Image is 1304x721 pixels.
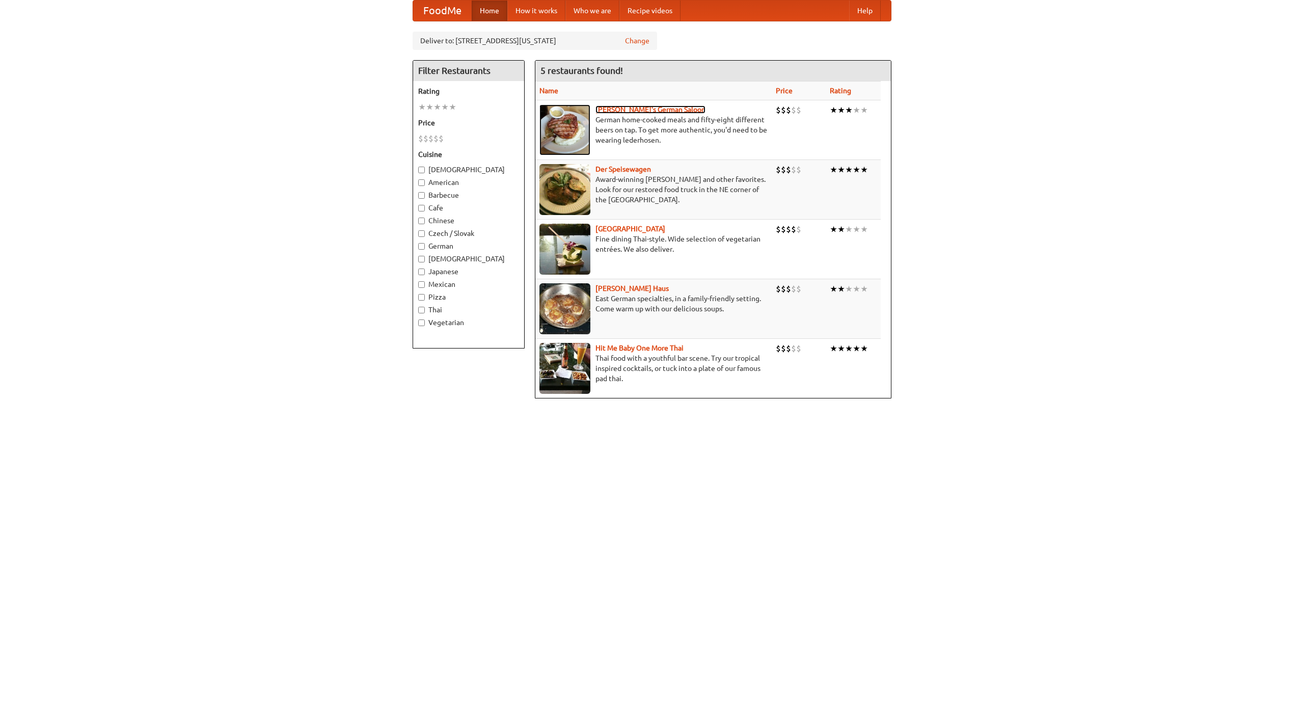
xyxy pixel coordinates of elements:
li: ★ [837,104,845,116]
li: $ [796,104,801,116]
p: Fine dining Thai-style. Wide selection of vegetarian entrées. We also deliver. [539,234,768,254]
li: ★ [837,343,845,354]
input: Japanese [418,269,425,275]
h5: Cuisine [418,149,519,159]
p: Award-winning [PERSON_NAME] and other favorites. Look for our restored food truck in the NE corne... [539,174,768,205]
label: [DEMOGRAPHIC_DATA] [418,165,519,175]
input: German [418,243,425,250]
li: $ [433,133,439,144]
label: Barbecue [418,190,519,200]
li: ★ [860,343,868,354]
label: Chinese [418,216,519,226]
a: Hit Me Baby One More Thai [595,344,684,352]
input: Vegetarian [418,319,425,326]
label: American [418,177,519,188]
li: $ [796,224,801,235]
input: American [418,179,425,186]
div: Deliver to: [STREET_ADDRESS][US_STATE] [413,32,657,50]
li: ★ [830,343,837,354]
a: Rating [830,87,851,95]
li: $ [791,283,796,295]
p: German home-cooked meals and fifty-eight different beers on tap. To get more authentic, you'd nee... [539,115,768,145]
li: $ [786,283,791,295]
p: Thai food with a youthful bar scene. Try our tropical inspired cocktails, or tuck into a plate of... [539,353,768,384]
li: ★ [837,224,845,235]
label: Japanese [418,266,519,277]
a: Recipe videos [619,1,681,21]
li: ★ [845,283,853,295]
li: $ [428,133,433,144]
b: Der Speisewagen [595,165,651,173]
li: $ [423,133,428,144]
li: $ [781,283,786,295]
li: $ [781,104,786,116]
li: ★ [845,224,853,235]
input: Czech / Slovak [418,230,425,237]
li: ★ [433,101,441,113]
li: ★ [860,224,868,235]
img: kohlhaus.jpg [539,283,590,334]
li: ★ [830,164,837,175]
a: Price [776,87,793,95]
a: [PERSON_NAME] Haus [595,284,669,292]
img: esthers.jpg [539,104,590,155]
input: Barbecue [418,192,425,199]
h5: Rating [418,86,519,96]
li: ★ [426,101,433,113]
img: babythai.jpg [539,343,590,394]
p: East German specialties, in a family-friendly setting. Come warm up with our delicious soups. [539,293,768,314]
li: ★ [449,101,456,113]
li: $ [776,104,781,116]
li: $ [776,283,781,295]
li: ★ [845,104,853,116]
a: Help [849,1,881,21]
li: $ [776,343,781,354]
li: $ [776,164,781,175]
li: $ [786,104,791,116]
label: Vegetarian [418,317,519,328]
a: Change [625,36,649,46]
input: [DEMOGRAPHIC_DATA] [418,167,425,173]
li: ★ [853,283,860,295]
li: ★ [860,104,868,116]
li: ★ [853,104,860,116]
li: $ [791,224,796,235]
a: [PERSON_NAME]'s German Saloon [595,105,705,114]
a: How it works [507,1,565,21]
label: Czech / Slovak [418,228,519,238]
input: [DEMOGRAPHIC_DATA] [418,256,425,262]
li: ★ [837,164,845,175]
a: Who we are [565,1,619,21]
li: ★ [837,283,845,295]
ng-pluralize: 5 restaurants found! [540,66,623,75]
li: ★ [860,283,868,295]
input: Mexican [418,281,425,288]
h4: Filter Restaurants [413,61,524,81]
label: Thai [418,305,519,315]
li: ★ [830,104,837,116]
input: Chinese [418,218,425,224]
li: $ [418,133,423,144]
li: ★ [830,283,837,295]
li: ★ [441,101,449,113]
li: $ [439,133,444,144]
li: $ [791,343,796,354]
li: $ [786,343,791,354]
li: $ [796,343,801,354]
li: $ [781,164,786,175]
li: $ [796,283,801,295]
input: Cafe [418,205,425,211]
h5: Price [418,118,519,128]
a: Name [539,87,558,95]
li: $ [786,224,791,235]
li: $ [796,164,801,175]
label: Pizza [418,292,519,302]
li: ★ [845,343,853,354]
li: ★ [853,164,860,175]
a: [GEOGRAPHIC_DATA] [595,225,665,233]
label: Cafe [418,203,519,213]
